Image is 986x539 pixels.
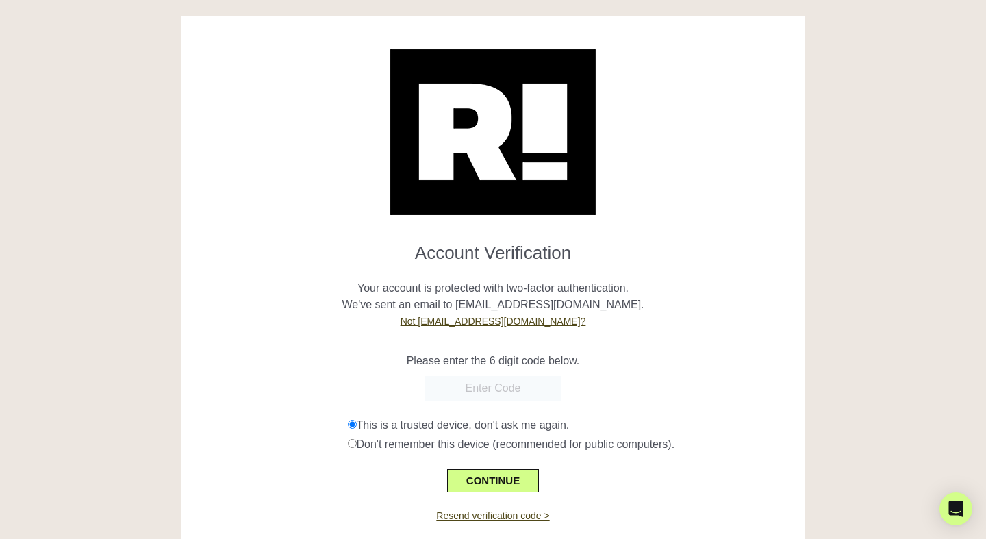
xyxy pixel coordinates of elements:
[390,49,596,215] img: Retention.com
[192,231,794,264] h1: Account Verification
[348,417,795,434] div: This is a trusted device, don't ask me again.
[192,353,794,369] p: Please enter the 6 digit code below.
[425,376,561,401] input: Enter Code
[401,316,586,327] a: Not [EMAIL_ADDRESS][DOMAIN_NAME]?
[348,436,795,453] div: Don't remember this device (recommended for public computers).
[447,469,539,492] button: CONTINUE
[192,264,794,329] p: Your account is protected with two-factor authentication. We've sent an email to [EMAIL_ADDRESS][...
[939,492,972,525] div: Open Intercom Messenger
[436,510,549,521] a: Resend verification code >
